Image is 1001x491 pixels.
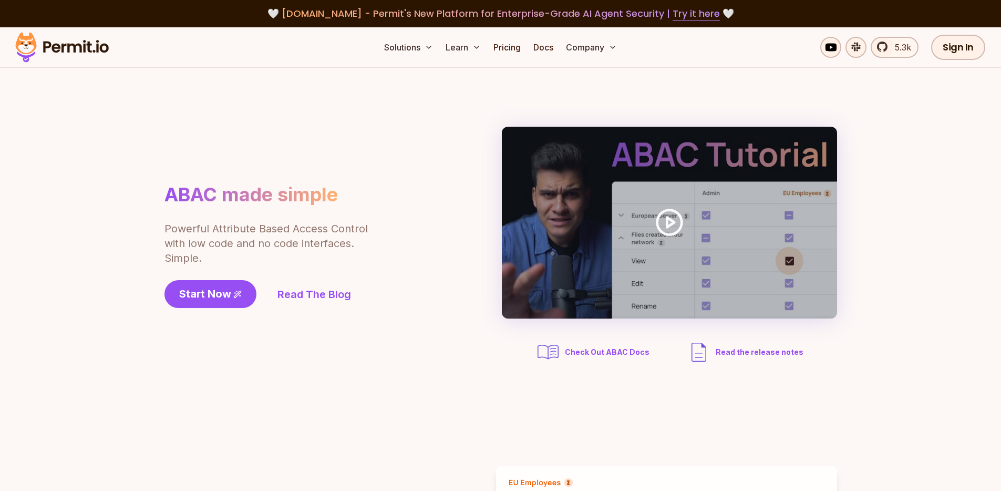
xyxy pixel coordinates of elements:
[686,340,711,365] img: description
[441,37,485,58] button: Learn
[535,340,561,365] img: abac docs
[282,7,720,20] span: [DOMAIN_NAME] - Permit's New Platform for Enterprise-Grade AI Agent Security |
[25,6,976,21] div: 🤍 🤍
[380,37,437,58] button: Solutions
[673,7,720,21] a: Try it here
[716,347,803,357] span: Read the release notes
[889,41,911,54] span: 5.3k
[686,340,803,365] a: Read the release notes
[164,280,256,308] a: Start Now
[164,183,338,207] h1: ABAC made simple
[529,37,558,58] a: Docs
[11,29,113,65] img: Permit logo
[931,35,985,60] a: Sign In
[535,340,653,365] a: Check Out ABAC Docs
[562,37,621,58] button: Company
[565,347,649,357] span: Check Out ABAC Docs
[164,221,369,265] p: Powerful Attribute Based Access Control with low code and no code interfaces. Simple.
[277,287,351,302] a: Read The Blog
[489,37,525,58] a: Pricing
[179,287,231,301] span: Start Now
[871,37,919,58] a: 5.3k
